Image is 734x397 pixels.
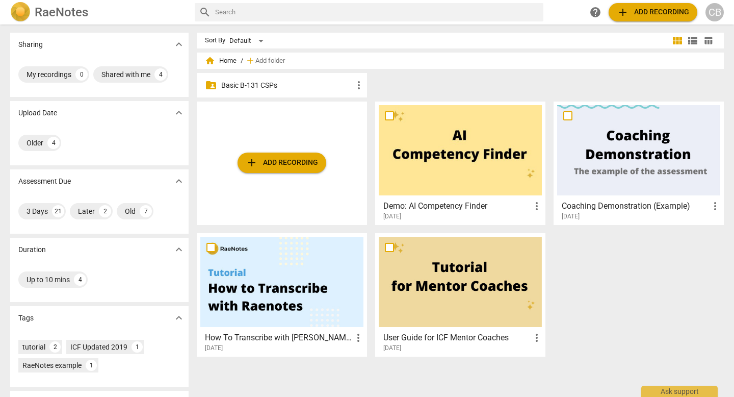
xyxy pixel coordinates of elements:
span: expand_more [173,312,185,324]
span: more_vert [531,332,543,344]
div: Ask support [641,386,718,397]
span: [DATE] [562,212,580,221]
div: Later [78,206,95,216]
button: Upload [238,153,326,173]
button: Upload [609,3,697,21]
span: Home [205,56,237,66]
h3: How To Transcribe with RaeNotes [205,332,352,344]
button: Show more [171,173,187,189]
span: more_vert [352,332,364,344]
a: How To Transcribe with [PERSON_NAME][DATE] [200,237,363,352]
div: 4 [74,274,86,286]
span: more_vert [709,200,721,212]
h3: User Guide for ICF Mentor Coaches [383,332,531,344]
div: RaeNotes example [22,360,82,370]
span: table_chart [703,36,713,45]
div: Up to 10 mins [27,275,70,285]
span: view_module [671,35,684,47]
button: Show more [171,37,187,52]
span: [DATE] [205,344,223,353]
span: home [205,56,215,66]
div: 7 [140,205,152,217]
div: Shared with me [101,69,150,80]
div: 4 [154,68,167,81]
a: User Guide for ICF Mentor Coaches[DATE] [379,237,542,352]
span: expand_more [173,243,185,256]
span: more_vert [531,200,543,212]
button: Show more [171,310,187,326]
p: Duration [18,244,46,255]
div: Old [125,206,136,216]
p: Upload Date [18,108,57,118]
p: Assessment Due [18,176,71,187]
button: Tile view [670,33,685,48]
a: Coaching Demonstration (Example)[DATE] [557,105,720,220]
span: add [617,6,629,18]
button: CB [705,3,724,21]
span: expand_more [173,175,185,187]
span: Add folder [255,57,285,65]
div: ICF Updated 2019 [70,342,127,352]
span: Add recording [246,157,318,169]
span: help [589,6,601,18]
span: folder_shared [205,79,217,91]
a: Help [586,3,605,21]
div: 2 [99,205,111,217]
span: add [245,56,255,66]
div: 0 [75,68,88,81]
div: My recordings [27,69,71,80]
p: Tags [18,313,34,324]
span: [DATE] [383,344,401,353]
div: Older [27,138,43,148]
button: Show more [171,105,187,120]
span: Add recording [617,6,689,18]
a: LogoRaeNotes [10,2,187,22]
span: more_vert [353,79,365,91]
span: view_list [687,35,699,47]
span: add [246,157,258,169]
div: 4 [47,137,60,149]
span: search [199,6,211,18]
a: Demo: AI Competency Finder[DATE] [379,105,542,220]
div: 3 Days [27,206,48,216]
div: 1 [86,360,97,371]
div: tutorial [22,342,45,352]
span: expand_more [173,107,185,119]
div: 1 [132,341,143,353]
input: Search [215,4,539,20]
span: [DATE] [383,212,401,221]
p: Basic B-131 CSPs [221,80,353,91]
div: 21 [52,205,64,217]
button: Table view [700,33,716,48]
span: / [241,57,243,65]
div: Default [229,33,267,49]
div: Sort By [205,37,225,44]
h3: Demo: AI Competency Finder [383,200,531,212]
p: Sharing [18,39,43,50]
span: expand_more [173,38,185,51]
h3: Coaching Demonstration (Example) [562,200,709,212]
h2: RaeNotes [35,5,88,19]
div: 2 [49,341,61,353]
img: Logo [10,2,31,22]
button: List view [685,33,700,48]
button: Show more [171,242,187,257]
